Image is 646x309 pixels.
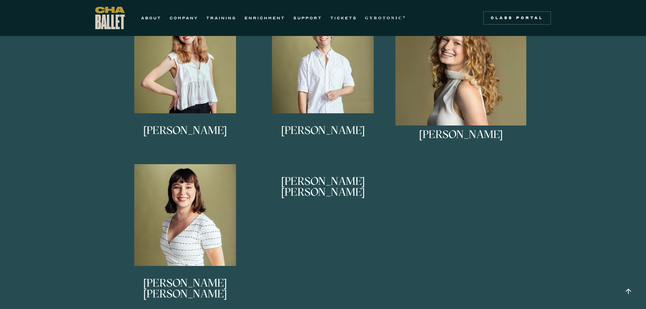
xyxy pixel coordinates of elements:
a: [PERSON_NAME] [257,12,389,154]
a: home [95,7,125,29]
a: [PERSON_NAME] [PERSON_NAME] [120,164,251,307]
a: [PERSON_NAME] [120,12,251,154]
h3: [PERSON_NAME] [143,125,227,147]
h3: [PERSON_NAME] [PERSON_NAME] [120,277,251,300]
a: [PERSON_NAME] [PERSON_NAME] [257,164,389,307]
a: SUPPORT [293,14,322,22]
a: TRAINING [206,14,236,22]
a: ENRICHMENT [244,14,285,22]
a: TICKETS [330,14,357,22]
sup: ® [403,15,407,19]
a: COMPANY [170,14,198,22]
h3: [PERSON_NAME] [PERSON_NAME] [257,176,389,198]
strong: GYROTONIC [365,16,403,20]
h3: [PERSON_NAME] [281,125,365,147]
a: Class Portal [483,11,551,25]
a: ABOUT [141,14,161,22]
div: Class Portal [487,15,547,21]
a: GYROTONIC® [365,14,407,22]
h3: [PERSON_NAME] [419,129,503,151]
a: [PERSON_NAME] [395,12,527,154]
